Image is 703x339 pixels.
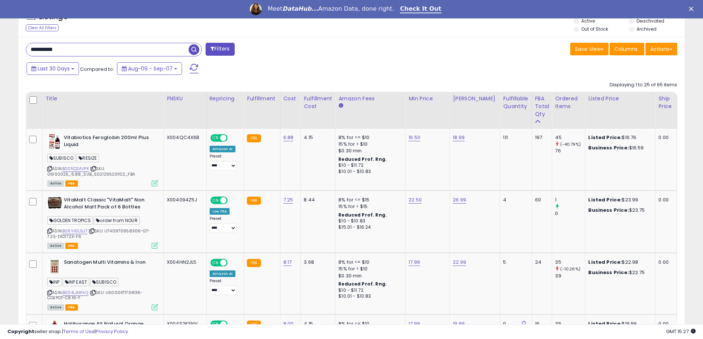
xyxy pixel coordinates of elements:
[247,197,261,205] small: FBA
[453,95,497,103] div: [PERSON_NAME]
[128,65,173,72] span: Aug-09 - Sep-07
[588,259,622,266] b: Listed Price:
[247,134,261,142] small: FBA
[666,328,696,335] span: 2025-10-8 15:27 GMT
[409,95,447,103] div: Min Price
[338,293,400,300] div: $10.01 - $10.83
[658,95,673,110] div: Ship Price
[338,287,400,294] div: $10 - $11.72
[65,243,78,249] span: FBA
[210,216,238,233] div: Preset:
[555,210,585,217] div: 0
[338,203,400,210] div: 15% for > $15
[62,166,89,172] a: B005QSAVPK
[409,134,420,141] a: 16.50
[211,197,220,204] span: ON
[588,207,649,214] div: $23.75
[338,281,387,287] b: Reduced Prof. Rng.
[338,148,400,154] div: $0.30 min
[338,95,402,103] div: Amazon Fees
[645,43,677,55] button: Actions
[453,259,466,266] a: 22.99
[47,197,158,248] div: ASIN:
[226,197,238,204] span: OFF
[226,135,238,141] span: OFF
[338,273,400,279] div: $0.30 min
[76,154,99,162] span: RESIZE
[658,197,671,203] div: 0.00
[503,259,526,266] div: 5
[47,243,64,249] span: All listings currently available for purchase on Amazon
[7,328,34,335] strong: Copyright
[211,260,220,266] span: ON
[555,134,585,141] div: 45
[338,103,343,109] small: Amazon Fees.
[588,134,649,141] div: $16.76
[338,259,400,266] div: 8% for <= $10
[80,66,114,73] span: Compared to:
[47,134,62,149] img: 51hDfOJLraL._SL40_.jpg
[400,5,441,13] a: Check It Out
[588,269,629,276] b: Business Price:
[588,197,649,203] div: $23.99
[409,196,422,204] a: 22.50
[637,26,657,32] label: Archived
[47,304,64,311] span: All listings currently available for purchase on Amazon
[47,259,62,274] img: 41tSzUU6XxL._SL40_.jpg
[689,7,696,11] div: Close
[210,279,238,295] div: Preset:
[555,95,582,110] div: Ordered Items
[90,278,118,286] span: SUBISCO
[47,259,158,309] div: ASIN:
[64,259,154,268] b: Sanatogen Multi Vitamins & Iron
[27,62,79,75] button: Last 30 Days
[283,134,294,141] a: 6.88
[570,43,609,55] button: Save View
[555,148,585,154] div: 76
[167,259,201,266] div: X004HN2JL5
[167,95,203,103] div: FNSKU
[62,228,87,234] a: B06Y4SL6J7
[283,259,292,266] a: 8.17
[63,328,94,335] a: Terms of Use
[304,95,332,110] div: Fulfillment Cost
[167,197,201,203] div: X004094Z5J
[247,95,277,103] div: Fulfillment
[338,224,400,231] div: $15.01 - $16.24
[247,259,261,267] small: FBA
[65,180,78,187] span: FBA
[96,328,128,335] a: Privacy Policy
[535,259,547,266] div: 24
[62,290,89,296] a: B004LJMFH2
[560,141,581,147] small: (-40.79%)
[588,269,649,276] div: $22.75
[206,43,234,56] button: Filters
[503,197,526,203] div: 4
[503,95,528,110] div: Fulfillable Quantity
[64,197,154,212] b: VitaMalt Classic "VitaMalt" Non Alcohol Malt Pack of 6 Bottles
[453,196,466,204] a: 26.99
[283,196,293,204] a: 7.25
[338,218,400,224] div: $10 - $10.83
[610,43,644,55] button: Columns
[304,259,330,266] div: 3.68
[581,18,595,24] label: Active
[210,270,235,277] div: Amazon AI
[637,18,664,24] label: Deactivated
[338,212,387,218] b: Reduced Prof. Rng.
[503,134,526,141] div: 111
[555,259,585,266] div: 35
[268,5,394,13] div: Meet Amazon Data, done right.
[282,5,318,12] i: DataHub...
[453,134,465,141] a: 18.99
[560,266,580,272] small: (-10.26%)
[210,146,235,152] div: Amazon AI
[581,26,608,32] label: Out of Stock
[555,197,585,203] div: 1
[47,216,93,225] span: GOLDEN TROPICS
[338,169,400,175] div: $10.01 - $10.83
[117,62,182,75] button: Aug-09 - Sep-07
[94,216,139,225] span: order from NOUR
[47,197,62,209] img: 41Shujqy7iL._SL40_.jpg
[7,328,128,335] div: seller snap | |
